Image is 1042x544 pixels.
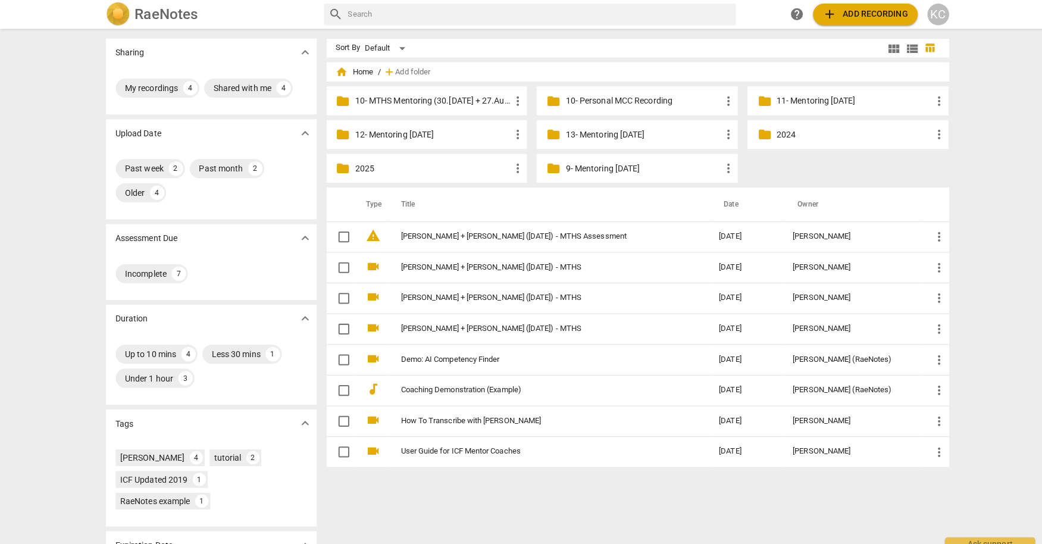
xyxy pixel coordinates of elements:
span: more_vert [921,318,935,332]
span: folder [332,92,346,107]
span: more_vert [921,439,935,454]
span: expand_more [295,228,309,242]
th: Type [352,185,382,218]
td: [DATE] [701,249,774,279]
div: ICF Updated 2019 [119,468,186,480]
button: KC [916,4,938,25]
span: videocam [362,408,376,422]
span: videocam [362,317,376,331]
td: [DATE] [701,309,774,340]
p: 2024 [767,127,921,139]
div: Default [361,38,405,57]
span: more_vert [921,126,935,140]
span: view_list [894,40,909,55]
span: help [781,7,795,21]
div: RaeNotes example [119,489,188,501]
span: folder [748,126,762,140]
p: Duration [114,309,146,321]
span: search [325,7,339,21]
div: 4 [187,446,201,459]
th: Owner [774,185,911,218]
td: [DATE] [701,431,774,461]
div: [PERSON_NAME] [783,320,902,329]
div: [PERSON_NAME] [783,411,902,420]
span: Add folder [391,67,425,76]
input: Search [344,5,722,24]
div: 1 [262,343,277,357]
div: 2 [243,446,256,459]
div: 4 [181,80,195,94]
div: [PERSON_NAME] [783,442,902,451]
div: My recordings [124,81,176,93]
a: Demo: AI Competency Finder [396,351,668,359]
div: Shared with me [211,81,268,93]
td: [DATE] [701,279,774,309]
td: [DATE] [701,218,774,249]
a: [PERSON_NAME] + [PERSON_NAME] ([DATE]) - MTHS [396,320,668,329]
div: [PERSON_NAME] [783,290,902,299]
a: Help [777,4,799,25]
span: audiotrack [362,377,376,392]
button: Show more [293,43,311,61]
div: Older [124,185,143,196]
div: 1 [193,489,206,502]
p: 11- Mentoring Aug.2025 [767,93,921,106]
button: Show more [293,409,311,427]
div: 4 [148,183,162,198]
p: 12- Mentoring Sep.2025 [351,127,505,139]
a: [PERSON_NAME] + [PERSON_NAME] ([DATE]) - MTHS Assessment [396,229,668,238]
span: table_chart [913,42,925,53]
span: more_vert [921,287,935,302]
div: 2 [245,160,259,174]
p: 9- Mentoring Jul.2025 [559,160,712,173]
a: User Guide for ICF Mentor Coaches [396,442,668,451]
span: Add recording [813,7,897,21]
p: Tags [114,412,132,425]
span: videocam [362,438,376,452]
span: folder [332,159,346,173]
div: 4 [273,80,287,94]
span: more_vert [921,379,935,393]
div: 3 [176,367,190,381]
span: more_vert [504,126,518,140]
div: [PERSON_NAME] [119,446,183,458]
span: folder [332,126,346,140]
span: more_vert [921,227,935,241]
div: 7 [170,263,184,277]
span: view_module [877,40,891,55]
span: expand_more [295,45,309,59]
div: Under 1 hour [124,368,171,380]
div: [PERSON_NAME] [783,229,902,238]
span: more_vert [712,126,727,140]
span: add [813,7,827,21]
div: Incomplete [124,264,165,276]
span: / [374,67,377,76]
span: videocam [362,347,376,361]
div: Ask support [934,531,1023,544]
span: Home [332,65,369,77]
span: more_vert [712,92,727,107]
span: expand_more [295,308,309,322]
p: 13- Mentoring Oct.2025 [559,127,712,139]
td: [DATE] [701,340,774,370]
span: folder [540,92,554,107]
span: expand_more [295,124,309,139]
span: home [332,65,344,77]
div: Past week [124,161,162,173]
p: Assessment Due [114,229,176,242]
span: more_vert [504,159,518,173]
div: tutorial [212,446,239,458]
span: videocam [362,286,376,301]
span: folder [748,92,762,107]
button: Show more [293,226,311,244]
img: Logo [105,2,129,26]
a: Coaching Demonstration (Example) [396,381,668,390]
div: Sort By [332,43,356,52]
span: folder [540,126,554,140]
span: more_vert [504,92,518,107]
a: LogoRaeNotes [105,2,311,26]
div: Less 30 mins [209,344,258,356]
p: 10- MTHS Mentoring (30.Jul + 27.Aug + 24.Sep.2025) [351,93,505,106]
div: 1 [190,467,204,480]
